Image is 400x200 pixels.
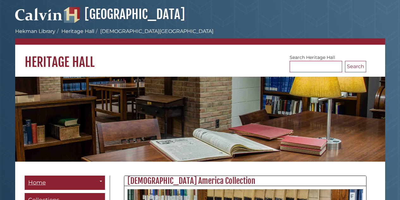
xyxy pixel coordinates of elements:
a: Home [25,176,105,190]
button: Search [345,61,366,72]
nav: breadcrumb [15,28,385,45]
img: Calvin [15,5,63,23]
a: [GEOGRAPHIC_DATA] [64,6,185,22]
a: Calvin University [15,15,63,20]
img: Hekman Library Logo [64,7,80,23]
a: Heritage Hall [61,28,94,34]
li: [DEMOGRAPHIC_DATA][GEOGRAPHIC_DATA] [94,28,213,35]
span: Home [28,179,46,186]
h2: [DEMOGRAPHIC_DATA] America Collection [124,176,366,186]
h1: Heritage Hall [15,45,385,70]
a: Hekman Library [15,28,55,34]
